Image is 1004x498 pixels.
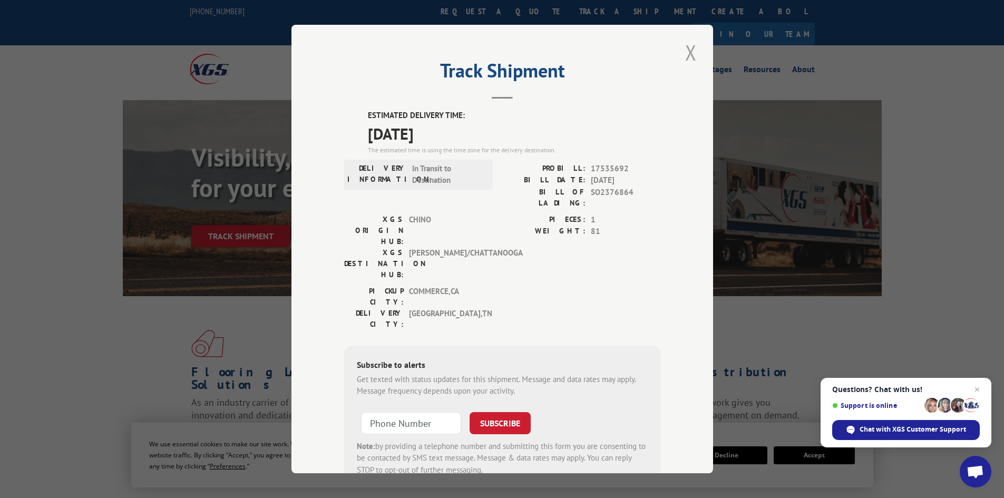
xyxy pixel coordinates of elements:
[860,425,966,434] span: Chat with XGS Customer Support
[409,286,480,308] span: COMMERCE , CA
[502,163,586,175] label: PROBILL:
[682,38,700,67] button: Close modal
[502,214,586,226] label: PIECES:
[357,374,648,397] div: Get texted with status updates for this shipment. Message and data rates may apply. Message frequ...
[502,226,586,238] label: WEIGHT:
[832,385,980,394] span: Questions? Chat with us!
[470,412,531,434] button: SUBSCRIBE
[409,247,480,280] span: [PERSON_NAME]/CHATTANOOGA
[368,122,660,145] span: [DATE]
[832,402,921,409] span: Support is online
[960,456,991,487] a: Open chat
[412,163,483,187] span: In Transit to Destination
[344,214,404,247] label: XGS ORIGIN HUB:
[502,187,586,209] label: BILL OF LADING:
[502,174,586,187] label: BILL DATE:
[344,308,404,330] label: DELIVERY CITY:
[344,63,660,83] h2: Track Shipment
[344,286,404,308] label: PICKUP CITY:
[357,441,375,451] strong: Note:
[347,163,407,187] label: DELIVERY INFORMATION:
[591,187,660,209] span: SO2376864
[361,412,461,434] input: Phone Number
[344,247,404,280] label: XGS DESTINATION HUB:
[357,441,648,476] div: by providing a telephone number and submitting this form you are consenting to be contacted by SM...
[591,163,660,175] span: 17535692
[832,420,980,440] span: Chat with XGS Customer Support
[409,308,480,330] span: [GEOGRAPHIC_DATA] , TN
[368,110,660,122] label: ESTIMATED DELIVERY TIME:
[409,214,480,247] span: CHINO
[591,174,660,187] span: [DATE]
[357,358,648,374] div: Subscribe to alerts
[591,214,660,226] span: 1
[368,145,660,155] div: The estimated time is using the time zone for the delivery destination.
[591,226,660,238] span: 81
